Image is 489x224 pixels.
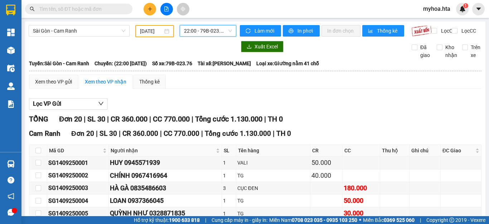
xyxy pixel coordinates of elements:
span: sync [246,28,252,34]
span: file-add [164,6,169,11]
strong: 0369 525 060 [384,217,415,223]
span: TH 0 [276,129,291,138]
input: Tìm tên, số ĐT hoặc mã đơn [39,5,124,13]
div: SG1409250003 [48,184,107,192]
b: Tuyến: Sài Gòn - Cam Ranh [29,61,89,66]
span: Người nhận [111,147,214,154]
span: CC 770.000 [153,115,190,123]
strong: 0708 023 035 - 0935 103 250 [292,217,357,223]
span: | [201,129,203,138]
span: In phơi [297,27,314,35]
button: plus [144,3,156,15]
span: ĐC Giao [442,147,474,154]
div: CHÍNH 0967416964 [110,171,221,181]
div: SG1409250004 [48,196,107,205]
span: Làm mới [255,27,275,35]
img: warehouse-icon [7,47,15,54]
span: Đơn 20 [71,129,94,138]
span: Miền Bắc [363,216,415,224]
span: CR 360.000 [111,115,147,123]
img: warehouse-icon [7,160,15,168]
span: Mã GD [49,147,101,154]
div: TG [237,210,309,218]
button: Lọc VP Gửi [29,98,108,110]
span: copyright [449,218,454,223]
div: TG [237,197,309,205]
button: printerIn phơi [283,25,320,37]
div: 50.000 [344,196,379,206]
button: bar-chartThống kê [362,25,404,37]
span: Cung cấp máy in - giấy in: [212,216,267,224]
strong: 1900 633 818 [169,217,200,223]
div: SG1409250002 [48,171,107,180]
span: plus [147,6,152,11]
div: LOAN 0937366045 [110,196,221,206]
td: SG1409250002 [47,170,109,182]
td: SG1409250004 [47,195,109,207]
span: | [107,115,109,123]
th: Ghi chú [410,145,441,157]
span: SL 30 [87,115,105,123]
span: | [96,129,98,138]
span: aim [180,6,185,11]
div: CỤC ĐEN [237,184,309,192]
span: Miền Nam [269,216,357,224]
span: Đơn 20 [59,115,82,123]
img: solution-icon [7,100,15,108]
span: down [98,101,104,106]
span: | [273,129,275,138]
span: CR 360.000 [122,129,158,138]
div: SG1409250001 [48,158,107,167]
span: | [205,216,206,224]
div: Thống kê [139,78,160,86]
button: caret-down [472,3,485,15]
button: file-add [160,3,173,15]
span: | [119,129,121,138]
span: download [247,44,252,50]
span: CC 770.000 [164,129,199,138]
span: Lọc VP Gửi [33,99,61,108]
button: aim [177,3,189,15]
div: SG1409250005 [48,209,107,218]
span: Đã giao [417,43,433,59]
button: downloadXuất Excel [241,41,284,52]
span: Số xe: 79B-023.76 [152,59,192,67]
td: SG1409250001 [47,157,109,169]
span: Tổng cước 1.130.000 [205,129,271,138]
th: CR [310,145,343,157]
div: 50.000 [311,158,341,168]
th: SL [222,145,236,157]
img: warehouse-icon [7,65,15,72]
span: question-circle [8,177,14,184]
span: | [264,115,266,123]
img: warehouse-icon [7,82,15,90]
span: printer [289,28,295,34]
div: 1 [223,210,234,218]
span: Loại xe: Giường nằm 41 chỗ [256,59,319,67]
span: TH 0 [268,115,283,123]
td: SG1409250005 [47,207,109,220]
span: search [30,6,35,11]
span: Lọc CC [459,27,477,35]
span: Tổng cước 1.130.000 [195,115,262,123]
span: Trên xe [468,43,483,59]
span: Thống kê [377,27,398,35]
td: SG1409250003 [47,182,109,195]
div: Xem theo VP gửi [35,78,72,86]
div: HÀ GÀ 0835486603 [110,183,221,193]
img: icon-new-feature [459,6,466,12]
th: Thu hộ [380,145,410,157]
button: syncLàm mới [240,25,281,37]
span: message [8,209,14,216]
span: caret-down [475,6,482,12]
span: | [420,216,421,224]
div: 40.000 [311,171,341,181]
div: 180.000 [344,183,379,193]
span: notification [8,193,14,200]
span: Cam Ranh [29,129,60,138]
span: Lọc CR [438,27,457,35]
div: HUY 0945571939 [110,158,221,168]
img: dashboard-icon [7,29,15,36]
th: Tên hàng [236,145,310,157]
span: Kho nhận [442,43,460,59]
